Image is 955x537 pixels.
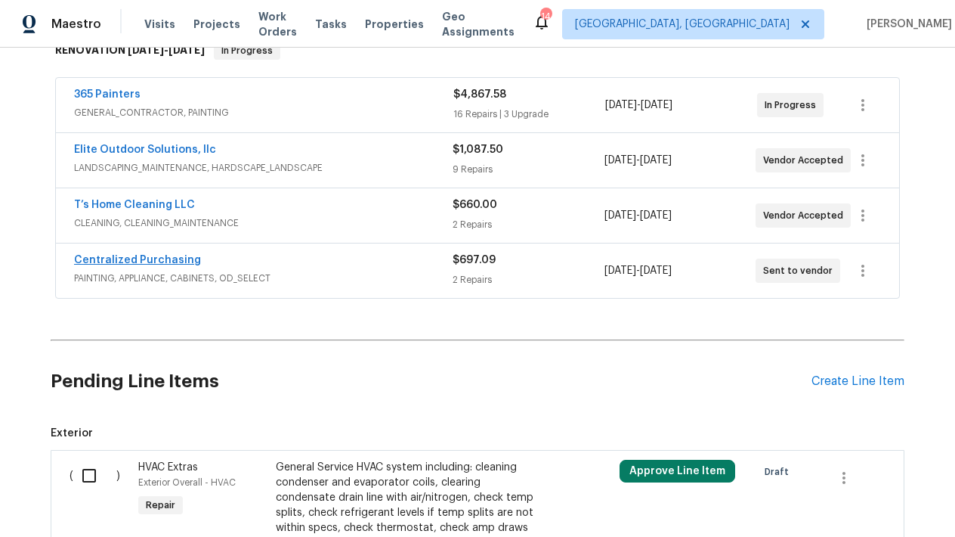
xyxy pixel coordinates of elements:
button: Approve Line Item [620,460,735,483]
span: In Progress [215,43,279,58]
span: Exterior Overall - HVAC [138,478,236,487]
span: PAINTING, APPLIANCE, CABINETS, OD_SELECT [74,271,453,286]
a: Centralized Purchasing [74,255,201,265]
span: - [128,45,205,55]
h6: RENOVATION [55,42,205,60]
span: [DATE] [641,100,672,110]
span: HVAC Extras [138,462,198,473]
span: Maestro [51,17,101,32]
span: [DATE] [640,210,672,221]
span: - [604,153,672,168]
span: Vendor Accepted [763,208,849,223]
span: GENERAL_CONTRACTOR, PAINTING [74,105,453,120]
div: RENOVATION [DATE]-[DATE]In Progress [51,26,904,75]
span: - [604,208,672,223]
div: 2 Repairs [453,217,604,232]
a: T’s Home Cleaning LLC [74,200,195,210]
span: [GEOGRAPHIC_DATA], [GEOGRAPHIC_DATA] [575,17,790,32]
span: Properties [365,17,424,32]
span: Work Orders [258,9,297,39]
span: [DATE] [640,265,672,276]
span: Repair [140,498,181,513]
span: Vendor Accepted [763,153,849,168]
span: Projects [193,17,240,32]
span: Tasks [315,19,347,29]
span: [DATE] [640,155,672,166]
span: CLEANING, CLEANING_MAINTENANCE [74,216,453,231]
span: In Progress [765,98,822,113]
div: 16 Repairs | 3 Upgrade [453,107,605,122]
div: 14 [540,9,551,24]
span: [DATE] [128,45,164,55]
span: [PERSON_NAME] [861,17,952,32]
span: [DATE] [604,210,636,221]
span: $4,867.58 [453,89,506,100]
span: - [605,98,672,113]
span: Draft [765,464,795,480]
span: $697.09 [453,255,496,265]
div: 9 Repairs [453,162,604,177]
span: [DATE] [604,265,636,276]
span: $1,087.50 [453,144,503,155]
div: 2 Repairs [453,272,604,287]
span: [DATE] [168,45,205,55]
span: - [604,263,672,278]
span: $660.00 [453,200,497,210]
span: Geo Assignments [442,9,515,39]
span: LANDSCAPING_MAINTENANCE, HARDSCAPE_LANDSCAPE [74,160,453,175]
div: Create Line Item [811,374,904,389]
span: Visits [144,17,175,32]
a: Elite Outdoor Solutions, llc [74,144,216,155]
a: 365 Painters [74,89,141,100]
span: [DATE] [605,100,637,110]
span: Exterior [51,426,904,441]
span: [DATE] [604,155,636,166]
h2: Pending Line Items [51,346,811,417]
span: Sent to vendor [763,263,839,278]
